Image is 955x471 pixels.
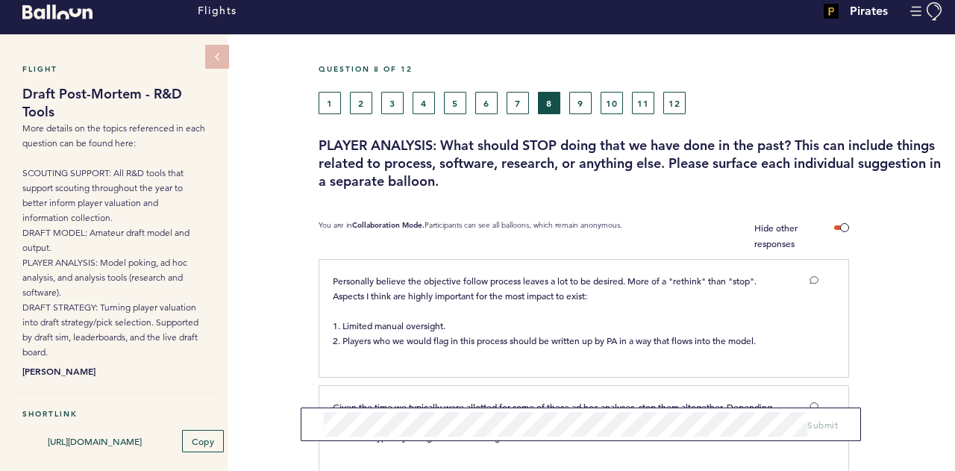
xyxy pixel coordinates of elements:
p: You are in Participants can see all balloons, which remain anonymous. [319,220,622,252]
a: Flights [198,3,237,19]
svg: Balloon [22,4,93,19]
button: 12 [663,92,686,114]
button: 10 [601,92,623,114]
b: Collaboration Mode. [352,220,425,230]
button: Submit [807,417,838,432]
b: [PERSON_NAME] [22,364,205,378]
span: Given the time we typically were allotted for some of these ad hoc analyses, stop them altogether... [333,401,774,443]
span: Hide other responses [754,222,798,249]
span: Submit [807,419,838,431]
span: Copy [192,435,214,447]
h5: Shortlink [22,409,205,419]
a: Balloon [11,3,93,19]
h5: Question 8 of 12 [319,64,944,74]
button: 5 [444,92,466,114]
button: 8 [538,92,560,114]
button: 6 [475,92,498,114]
h5: Flight [22,64,205,74]
button: 3 [381,92,404,114]
h4: Pirates [850,2,888,20]
button: 1 [319,92,341,114]
button: 11 [632,92,654,114]
h3: PLAYER ANALYSIS: What should STOP doing that we have done in the past? This can include things re... [319,137,944,190]
button: 7 [507,92,529,114]
span: Personally believe the objective follow process leaves a lot to be desired. More of a "rethink" t... [333,275,759,346]
button: 9 [569,92,592,114]
button: Copy [182,430,224,452]
button: Manage Account [910,2,944,21]
button: 2 [350,92,372,114]
span: More details on the topics referenced in each question can be found here: SCOUTING SUPPORT: All R... [22,122,205,358]
button: 4 [413,92,435,114]
h1: Draft Post-Mortem - R&D Tools [22,85,205,121]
